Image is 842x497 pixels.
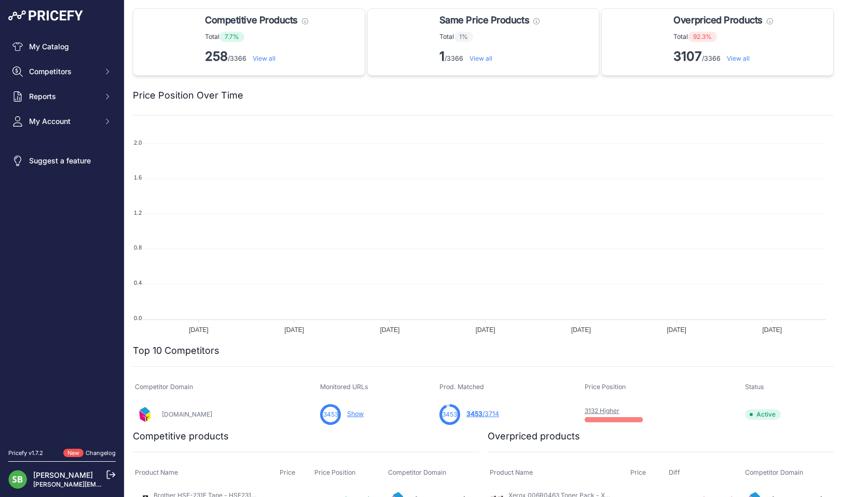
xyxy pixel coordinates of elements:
[135,383,193,391] span: Competitor Domain
[189,326,209,334] tspan: [DATE]
[205,49,228,64] strong: 258
[439,32,540,42] p: Total
[490,468,533,476] span: Product Name
[673,32,772,42] p: Total
[29,66,97,77] span: Competitors
[134,244,142,251] tspan: 0.8
[439,383,484,391] span: Prod. Matched
[8,449,43,458] div: Pricefy v1.7.2
[8,37,116,436] nav: Sidebar
[29,116,97,127] span: My Account
[673,48,772,65] p: /3366
[134,280,142,286] tspan: 0.4
[347,410,364,418] a: Show
[442,410,457,419] span: 3453
[205,13,298,27] span: Competitive Products
[133,88,243,103] h2: Price Position Over Time
[253,54,275,62] a: View all
[135,468,178,476] span: Product Name
[8,151,116,170] a: Suggest a feature
[8,87,116,106] button: Reports
[380,326,400,334] tspan: [DATE]
[476,326,495,334] tspan: [DATE]
[280,468,295,476] span: Price
[320,383,368,391] span: Monitored URLs
[454,32,473,42] span: 1%
[8,112,116,131] button: My Account
[388,468,446,476] span: Competitor Domain
[33,480,244,488] a: [PERSON_NAME][EMAIL_ADDRESS][PERSON_NAME][DOMAIN_NAME]
[439,49,445,64] strong: 1
[8,62,116,81] button: Competitors
[745,409,781,420] span: Active
[205,32,308,42] p: Total
[86,449,116,457] a: Changelog
[488,429,580,444] h2: Overpriced products
[323,410,338,419] span: 3453
[673,49,702,64] strong: 3107
[630,468,646,476] span: Price
[8,37,116,56] a: My Catalog
[439,13,529,27] span: Same Price Products
[571,326,591,334] tspan: [DATE]
[134,140,142,146] tspan: 2.0
[585,383,626,391] span: Price Position
[667,326,686,334] tspan: [DATE]
[439,48,540,65] p: /3366
[133,429,229,444] h2: Competitive products
[29,91,97,102] span: Reports
[162,410,212,418] a: [DOMAIN_NAME]
[219,32,244,42] span: 7.7%
[134,210,142,216] tspan: 1.2
[134,174,142,181] tspan: 1.6
[466,410,499,418] a: 3453/3714
[669,468,680,476] span: Diff
[762,326,782,334] tspan: [DATE]
[745,383,764,391] span: Status
[284,326,304,334] tspan: [DATE]
[688,32,717,42] span: 92.3%
[205,48,308,65] p: /3366
[314,468,355,476] span: Price Position
[585,407,619,415] a: 3132 Higher
[8,10,83,21] img: Pricefy Logo
[33,471,93,479] a: [PERSON_NAME]
[133,343,219,358] h2: Top 10 Competitors
[63,449,84,458] span: New
[134,315,142,321] tspan: 0.0
[727,54,750,62] a: View all
[470,54,492,62] a: View all
[673,13,762,27] span: Overpriced Products
[745,468,803,476] span: Competitor Domain
[466,410,482,418] span: 3453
